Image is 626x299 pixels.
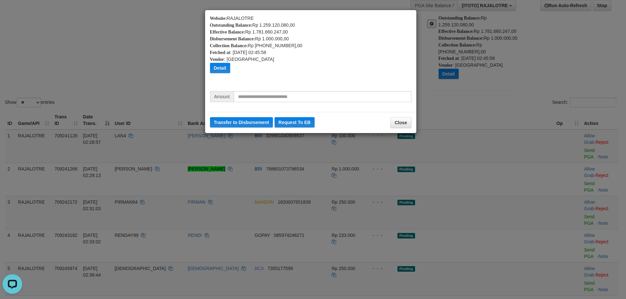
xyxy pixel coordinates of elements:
[210,50,231,55] b: Fetched at
[210,43,248,48] b: Collection Balance:
[210,57,224,62] b: Vendor
[210,30,245,34] b: Effective Balance:
[210,63,230,73] button: Detail
[3,3,22,22] button: Open LiveChat chat widget
[275,117,315,128] button: Request To EB
[210,36,255,41] b: Disbursement Balance:
[390,117,411,128] button: Close
[210,117,273,128] button: Transfer to Disbursement
[210,91,234,102] span: Amount
[210,23,252,28] b: Outstanding Balance:
[210,16,227,21] b: Website:
[210,15,411,91] div: RAJALOTRE Rp 1.259.120.080,00 Rp 1.781.660.247,00 Rp 1.000.000,00 Rp [PHONE_NUMBER],00 : [DATE] 0...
